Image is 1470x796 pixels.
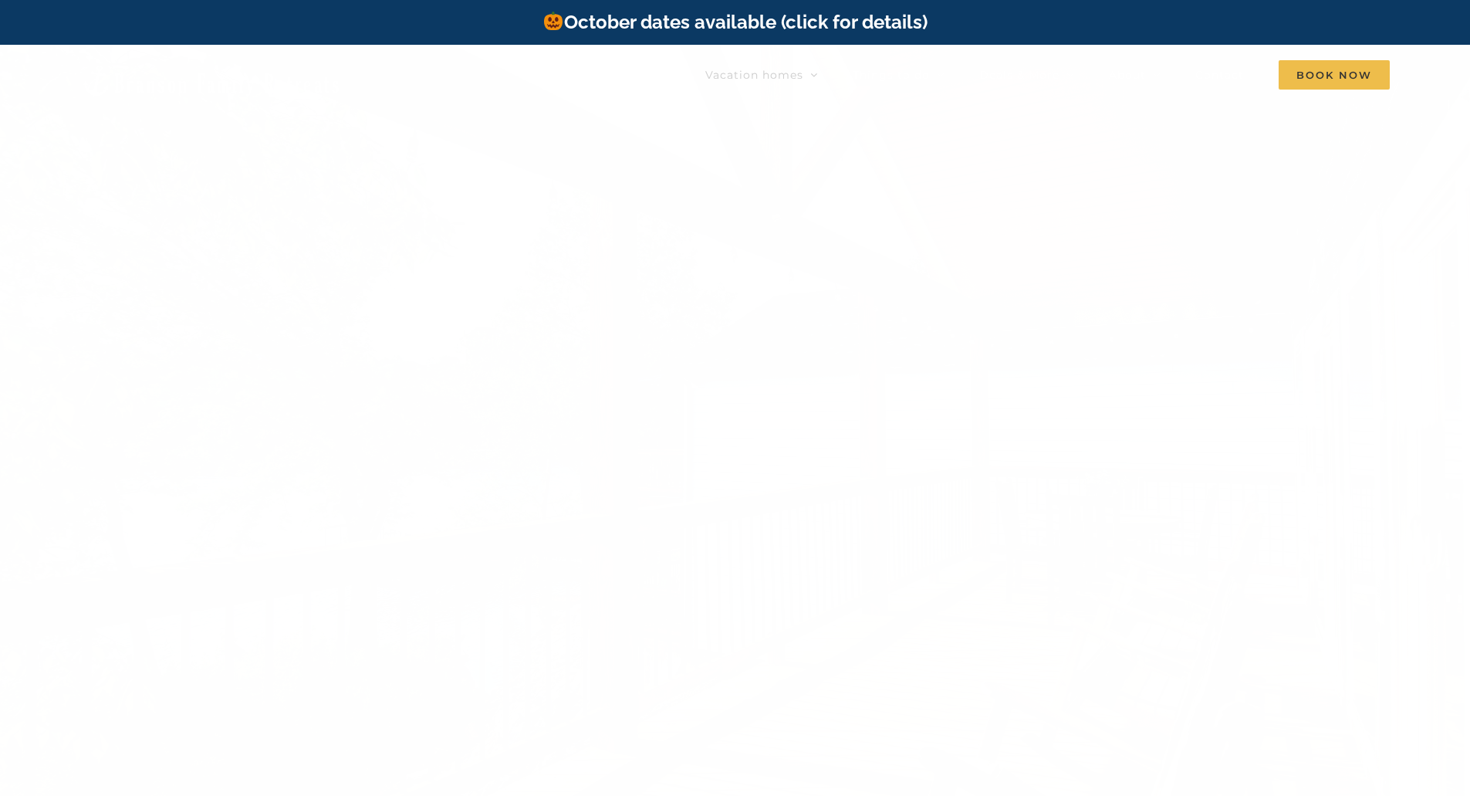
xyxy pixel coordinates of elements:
span: Deals & More [979,69,1059,80]
img: 🎃 [544,12,563,30]
nav: Main Menu [705,59,1390,90]
span: Vacation homes [705,69,803,80]
a: About [1109,59,1161,90]
a: Book Now [1279,59,1390,90]
span: Contact [1195,69,1244,80]
a: Things to do [853,59,945,90]
a: Contact [1195,59,1244,90]
span: Things to do [853,69,930,80]
a: October dates available (click for details) [542,11,927,33]
a: Vacation homes [705,59,818,90]
a: Deals & More [979,59,1074,90]
span: Book Now [1279,60,1390,90]
span: About [1109,69,1146,80]
img: Branson Family Retreats Logo [80,63,342,98]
